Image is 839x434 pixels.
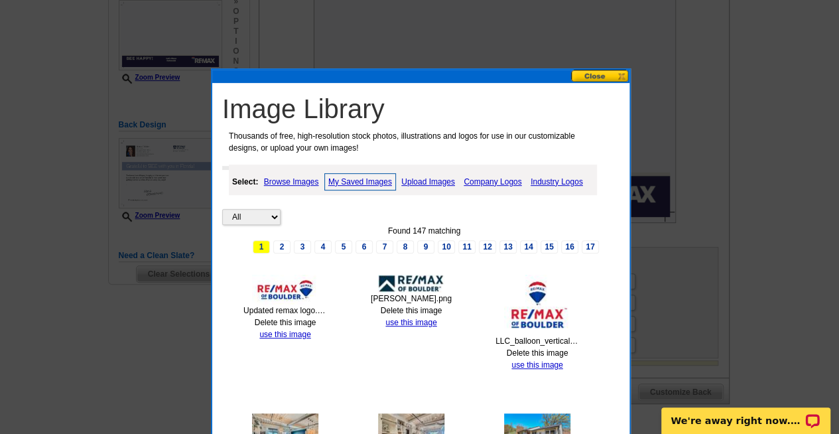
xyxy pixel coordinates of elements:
[259,330,310,339] a: use this image
[438,240,455,253] a: 10
[397,240,414,253] a: 8
[335,240,352,253] a: 5
[520,240,537,253] a: 14
[495,335,579,347] div: LLC_balloon_vertical_medium smaller.jpg
[314,240,332,253] a: 4
[261,174,322,190] a: Browse Images
[376,240,393,253] a: 7
[582,240,599,253] a: 17
[378,275,444,293] img: thumb-68eb1cdbd4277.jpg
[222,225,626,237] div: Found 147 matching
[561,240,578,253] a: 16
[232,177,258,186] strong: Select:
[273,240,290,253] a: 2
[381,306,442,315] a: Delete this image
[385,318,436,327] a: use this image
[653,392,839,434] iframe: LiveChat chat widget
[369,293,453,305] div: [PERSON_NAME].png
[504,275,570,335] img: thumb-683b87365f1c9.jpg
[527,174,586,190] a: Industry Logos
[417,240,434,253] a: 9
[252,275,318,305] img: thumb-68eb1df054821.jpg
[222,130,602,154] p: Thousands of free, high-resolution stock photos, illustrations and logos for use in our customiza...
[294,240,311,253] a: 3
[511,360,562,370] a: use this image
[398,174,458,190] a: Upload Images
[541,240,558,253] a: 15
[479,240,496,253] a: 12
[222,93,626,125] h1: Image Library
[458,240,476,253] a: 11
[460,174,525,190] a: Company Logos
[243,305,327,317] div: Updated remax logo.jpg
[507,348,568,358] a: Delete this image
[253,240,270,253] span: 1
[255,318,316,327] a: Delete this image
[499,240,517,253] a: 13
[324,173,396,190] a: My Saved Images
[355,240,373,253] a: 6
